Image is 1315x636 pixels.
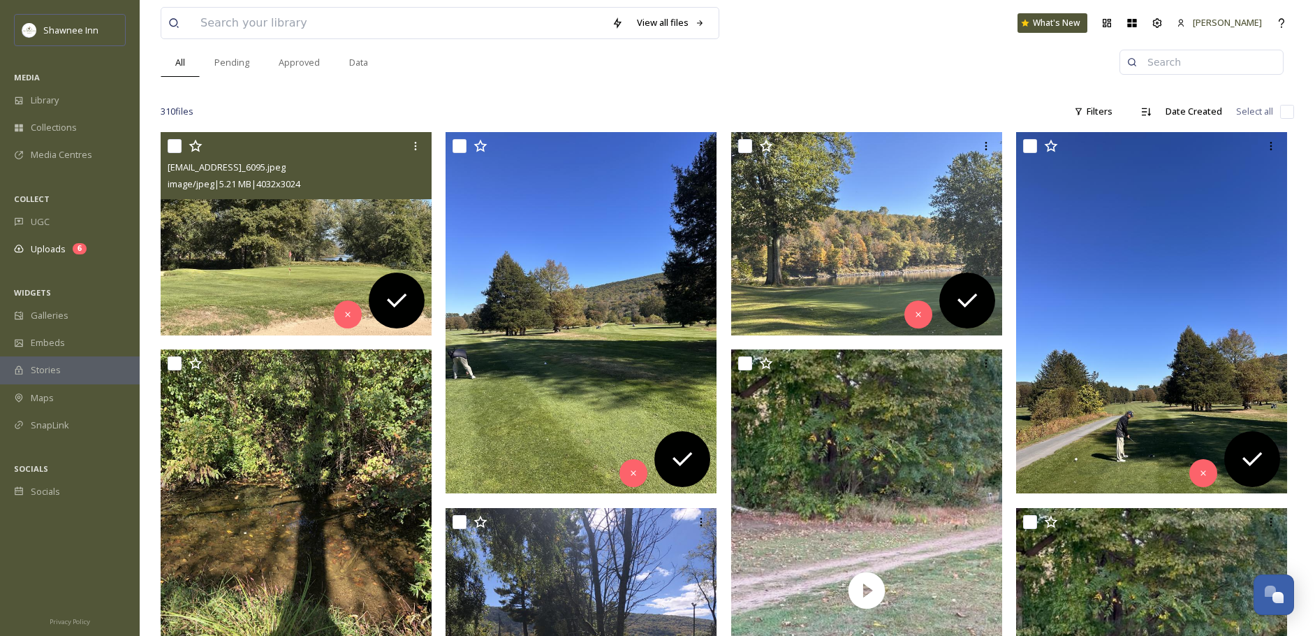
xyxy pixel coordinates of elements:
[168,161,286,173] span: [EMAIL_ADDRESS]_6095.jpeg
[73,243,87,254] div: 6
[161,105,193,118] span: 310 file s
[349,56,368,69] span: Data
[50,617,90,626] span: Privacy Policy
[31,243,66,256] span: Uploads
[446,132,717,493] img: ext_1760482820.963344_alphabravo04@me.com-IMG_6087.jpeg
[31,336,65,349] span: Embeds
[31,419,69,432] span: SnapLink
[175,56,185,69] span: All
[731,132,1002,335] img: ext_1760482820.977448_alphabravo04@me.com-IMG_6090.jpeg
[14,287,51,298] span: WIDGETS
[193,8,605,38] input: Search your library
[1016,132,1287,493] img: ext_1760482820.972168_alphabravo04@me.com-IMG_6088.jpeg
[1159,98,1229,125] div: Date Created
[161,132,432,335] img: ext_1760482820.960547_alphabravo04@me.com-IMG_6095.jpeg
[14,194,50,204] span: COLLECT
[1170,9,1269,36] a: [PERSON_NAME]
[214,56,249,69] span: Pending
[1236,105,1273,118] span: Select all
[31,121,77,134] span: Collections
[1140,48,1276,76] input: Search
[31,485,60,498] span: Socials
[31,309,68,322] span: Galleries
[1193,16,1262,29] span: [PERSON_NAME]
[1254,574,1294,615] button: Open Chat
[630,9,712,36] a: View all files
[22,23,36,37] img: shawnee-300x300.jpg
[1018,13,1087,33] a: What's New
[43,24,98,36] span: Shawnee Inn
[31,94,59,107] span: Library
[31,363,61,377] span: Stories
[31,215,50,229] span: UGC
[50,612,90,629] a: Privacy Policy
[14,463,48,474] span: SOCIALS
[1067,98,1119,125] div: Filters
[168,178,300,190] span: image/jpeg | 5.21 MB | 4032 x 3024
[31,391,54,405] span: Maps
[31,148,92,161] span: Media Centres
[279,56,320,69] span: Approved
[14,72,40,82] span: MEDIA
